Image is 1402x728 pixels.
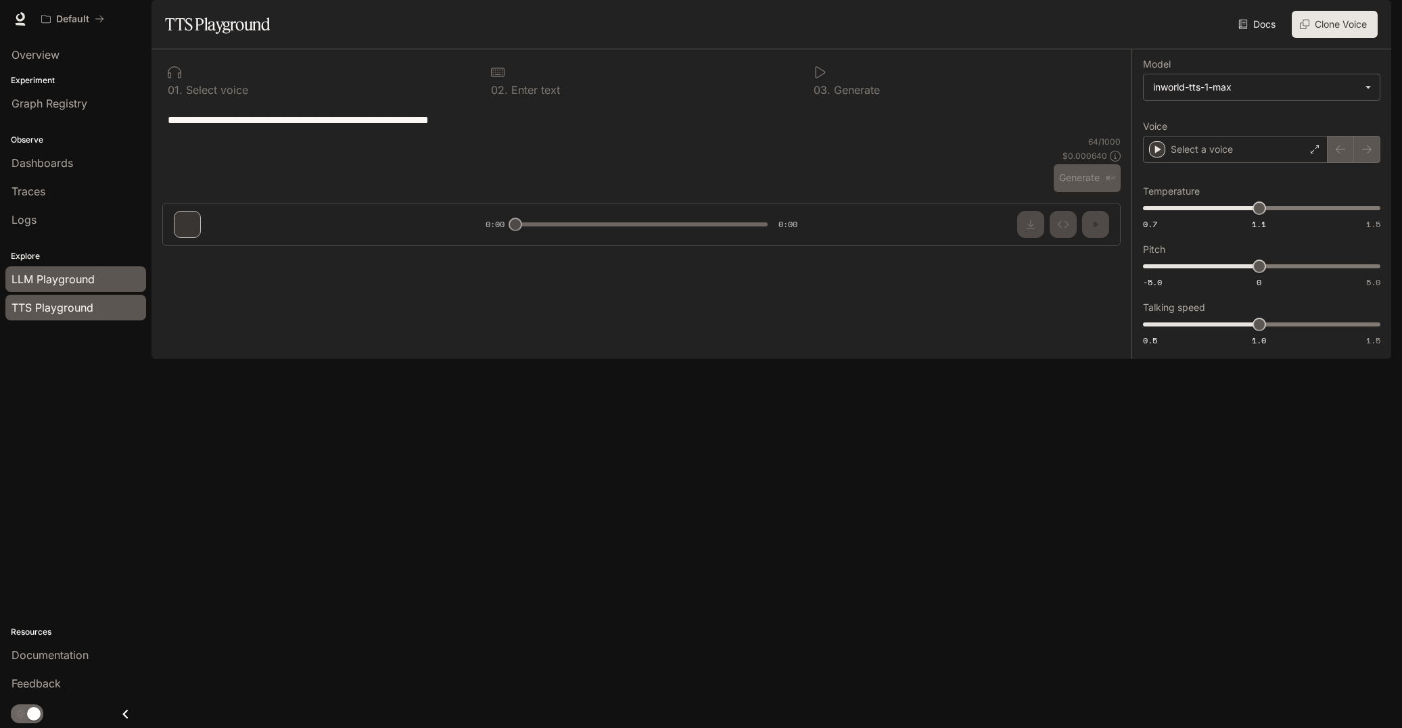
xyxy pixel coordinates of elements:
span: -5.0 [1143,276,1162,288]
span: 1.0 [1252,335,1266,346]
p: 0 3 . [814,84,831,95]
p: Pitch [1143,245,1165,254]
span: 1.1 [1252,218,1266,230]
div: inworld-tts-1-max [1153,80,1358,94]
p: 64 / 1000 [1088,136,1121,147]
p: Generate [831,84,880,95]
p: Model [1143,59,1171,69]
button: All workspaces [35,5,110,32]
div: inworld-tts-1-max [1144,74,1380,100]
p: Temperature [1143,187,1200,196]
h1: TTS Playground [165,11,270,38]
p: Talking speed [1143,303,1205,312]
span: 1.5 [1366,335,1380,346]
span: 1.5 [1366,218,1380,230]
span: 5.0 [1366,276,1380,288]
p: Select a voice [1171,143,1233,156]
p: Default [56,14,89,25]
p: Enter text [508,84,560,95]
p: 0 1 . [168,84,183,95]
span: 0.7 [1143,218,1157,230]
p: $ 0.000640 [1062,150,1107,162]
span: 0.5 [1143,335,1157,346]
p: Select voice [183,84,248,95]
p: 0 2 . [491,84,508,95]
button: Clone Voice [1292,11,1378,38]
a: Docs [1236,11,1281,38]
p: Voice [1143,122,1167,131]
span: 0 [1257,276,1261,288]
